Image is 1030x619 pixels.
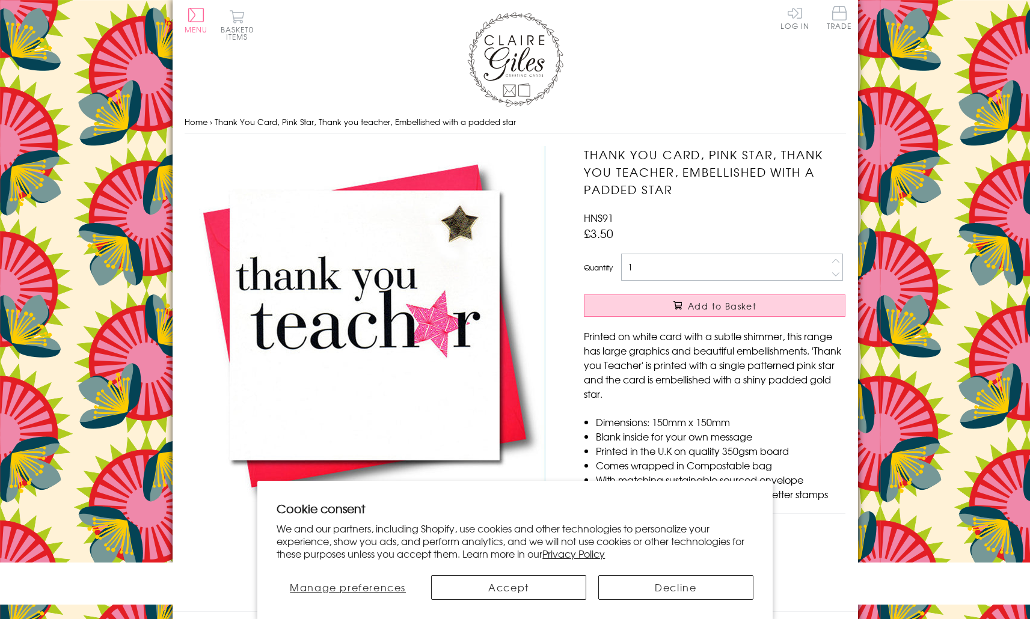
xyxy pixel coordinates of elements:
li: With matching sustainable sourced envelope [596,472,845,487]
button: Menu [185,8,208,33]
a: Log In [780,6,809,29]
button: Manage preferences [277,575,419,600]
li: Printed in the U.K on quality 350gsm board [596,444,845,458]
button: Add to Basket [584,294,845,317]
nav: breadcrumbs [185,110,846,135]
a: Home [185,116,207,127]
li: Blank inside for your own message [596,429,845,444]
span: £3.50 [584,225,613,242]
button: Basket0 items [221,10,254,40]
button: Decline [598,575,753,600]
span: Manage preferences [290,580,406,594]
h1: Thank You Card, Pink Star, Thank you teacher, Embellished with a padded star [584,146,845,198]
img: Thank You Card, Pink Star, Thank you teacher, Embellished with a padded star [185,146,545,506]
span: HNS91 [584,210,613,225]
span: 0 items [226,24,254,42]
p: Printed on white card with a subtle shimmer, this range has large graphics and beautiful embellis... [584,329,845,401]
span: Menu [185,24,208,35]
p: We and our partners, including Shopify, use cookies and other technologies to personalize your ex... [277,522,753,560]
li: Dimensions: 150mm x 150mm [596,415,845,429]
h2: Cookie consent [277,500,753,517]
img: Claire Giles Greetings Cards [467,12,563,107]
span: › [210,116,212,127]
a: Privacy Policy [542,546,605,561]
a: Trade [827,6,852,32]
span: Add to Basket [688,300,756,312]
span: Trade [827,6,852,29]
li: Comes wrapped in Compostable bag [596,458,845,472]
button: Accept [431,575,586,600]
label: Quantity [584,262,613,273]
span: Thank You Card, Pink Star, Thank you teacher, Embellished with a padded star [215,116,516,127]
